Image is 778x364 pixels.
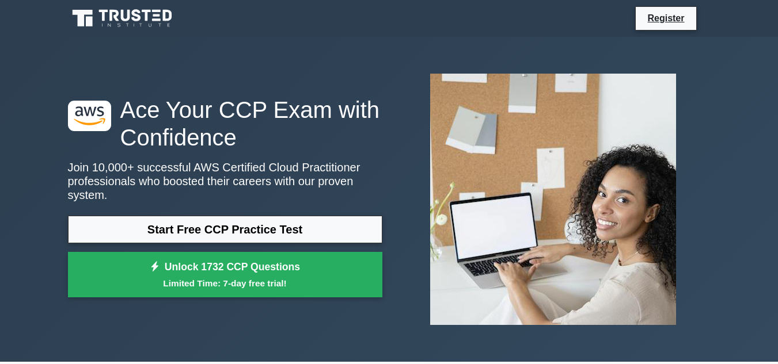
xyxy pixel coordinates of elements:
[640,11,691,25] a: Register
[68,252,382,298] a: Unlock 1732 CCP QuestionsLimited Time: 7-day free trial!
[68,216,382,243] a: Start Free CCP Practice Test
[82,277,368,290] small: Limited Time: 7-day free trial!
[68,96,382,151] h1: Ace Your CCP Exam with Confidence
[68,160,382,202] p: Join 10,000+ successful AWS Certified Cloud Practitioner professionals who boosted their careers ...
